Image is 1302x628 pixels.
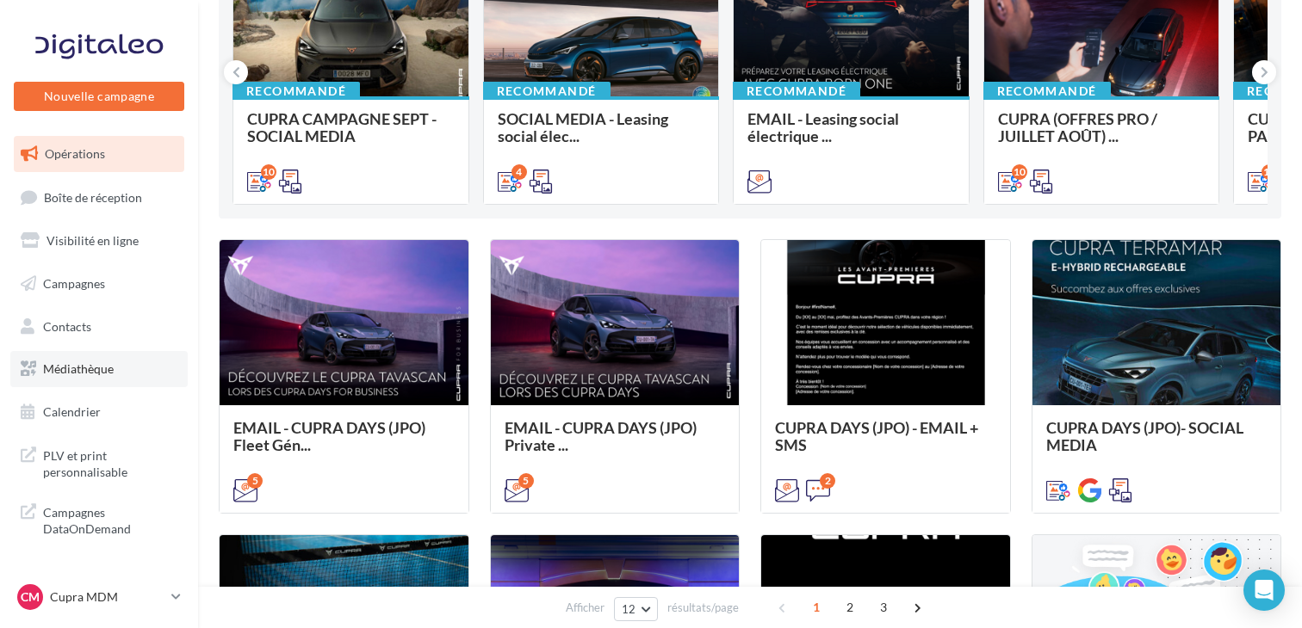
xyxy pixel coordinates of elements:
span: Campagnes DataOnDemand [43,501,177,538]
div: 5 [518,473,534,489]
div: Recommandé [983,82,1111,101]
span: Afficher [566,600,604,616]
span: CUPRA CAMPAGNE SEPT - SOCIAL MEDIA [247,109,437,145]
span: PLV et print personnalisable [43,444,177,481]
div: 11 [1262,164,1277,180]
span: EMAIL - CUPRA DAYS (JPO) Private ... [505,418,697,454]
div: Recommandé [232,82,360,101]
span: SOCIAL MEDIA - Leasing social élec... [498,109,668,145]
span: CUPRA DAYS (JPO)- SOCIAL MEDIA [1046,418,1243,454]
span: Boîte de réception [44,189,142,204]
div: 4 [512,164,527,180]
button: Nouvelle campagne [14,82,184,111]
a: Boîte de réception [10,179,188,216]
a: PLV et print personnalisable [10,437,188,488]
div: Recommandé [483,82,611,101]
a: Contacts [10,309,188,345]
span: 12 [622,602,636,616]
a: Visibilité en ligne [10,223,188,259]
a: Campagnes DataOnDemand [10,494,188,545]
span: Opérations [45,146,105,161]
span: EMAIL - CUPRA DAYS (JPO) Fleet Gén... [233,418,425,454]
span: CUPRA DAYS (JPO) - EMAIL + SMS [775,418,978,454]
span: EMAIL - Leasing social électrique ... [747,109,899,145]
p: Cupra MDM [50,588,164,606]
div: Open Intercom Messenger [1243,570,1285,611]
span: Calendrier [43,404,101,419]
a: Médiathèque [10,351,188,387]
div: 2 [820,473,835,489]
span: CUPRA (OFFRES PRO / JUILLET AOÛT) ... [998,109,1157,145]
span: Visibilité en ligne [46,233,139,248]
span: résultats/page [667,600,739,616]
div: 10 [1012,164,1027,180]
div: 10 [261,164,276,180]
a: Calendrier [10,394,188,430]
span: 3 [870,594,897,621]
span: CM [21,588,40,606]
span: Contacts [43,318,91,333]
span: Médiathèque [43,361,114,376]
div: 5 [247,473,263,489]
a: CM Cupra MDM [14,581,184,613]
span: 2 [836,594,864,621]
a: Opérations [10,136,188,172]
span: 1 [803,594,830,621]
div: Recommandé [733,82,860,101]
span: Campagnes [43,276,105,291]
button: 12 [614,597,658,621]
a: Campagnes [10,266,188,302]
